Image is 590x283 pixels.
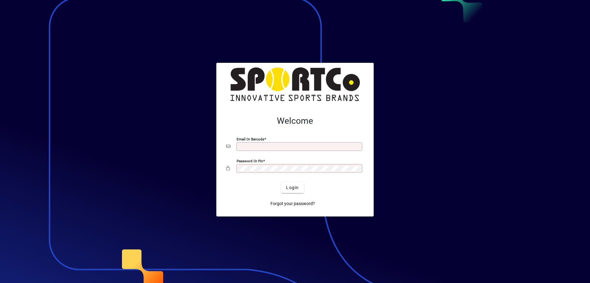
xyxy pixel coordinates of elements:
[237,159,263,163] mat-label: Password or Pin
[281,182,304,193] button: Login
[226,116,364,126] h2: Welcome
[286,184,299,191] span: Login
[268,198,317,209] a: Forgot your password?
[270,200,315,207] span: Forgot your password?
[237,137,264,141] mat-label: Email or Barcode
